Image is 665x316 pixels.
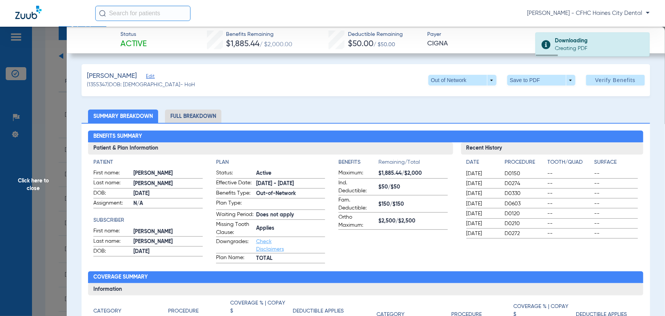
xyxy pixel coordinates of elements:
[555,45,643,52] div: Creating PDF
[216,169,253,178] span: Status:
[95,6,191,21] input: Search for patients
[548,170,591,177] span: --
[548,190,591,197] span: --
[93,247,131,256] span: DOB:
[505,220,545,227] span: D0210
[505,158,545,169] app-breakdown-title: Procedure
[133,200,202,208] span: N/A
[378,158,447,169] span: Remaining/Total
[548,210,591,218] span: --
[505,158,545,166] h4: Procedure
[338,158,378,169] app-breakdown-title: Benefits
[543,31,652,39] span: Verified On
[93,216,202,224] app-breakdown-title: Subscriber
[256,190,325,198] span: Out-of-Network
[88,110,158,123] li: Summary Breakdown
[427,31,537,39] span: Payer
[348,40,373,48] span: $50.00
[627,279,665,316] iframe: Chat Widget
[93,169,131,178] span: First name:
[88,283,643,295] h3: Information
[378,169,447,177] span: $1,885.44/$2,000
[93,307,121,315] h4: Category
[373,42,395,47] span: / $50.00
[378,200,447,208] span: $150/$150
[216,238,253,253] span: Downgrades:
[146,74,153,81] span: Edit
[216,211,253,220] span: Waiting Period:
[548,158,591,166] h4: Tooth/Quad
[427,39,537,48] span: CIGNA
[88,271,643,284] h2: Coverage Summary
[466,158,498,166] h4: Date
[338,213,376,229] span: Ortho Maximum:
[594,230,638,237] span: --
[595,77,636,83] span: Verify Benefits
[165,110,221,123] li: Full Breakdown
[256,224,325,232] span: Applies
[378,217,447,225] span: $2,500/$2,500
[88,142,453,155] h3: Patient & Plan Information
[133,248,202,256] span: [DATE]
[120,39,147,50] span: Active
[505,200,545,208] span: D0603
[548,200,591,208] span: --
[466,180,498,187] span: [DATE]
[256,239,284,252] a: Check Disclaimers
[93,237,131,247] span: Last name:
[338,158,378,166] h4: Benefits
[555,37,643,45] div: Downloading
[466,220,498,227] span: [DATE]
[594,200,638,208] span: --
[594,158,638,169] app-breakdown-title: Surface
[594,220,638,227] span: --
[231,299,289,315] h4: Coverage % | Copay $
[216,189,253,198] span: Benefits Type:
[594,190,638,197] span: --
[133,169,202,177] span: [PERSON_NAME]
[505,230,545,237] span: D0272
[133,238,202,246] span: [PERSON_NAME]
[168,307,199,315] h4: Procedure
[216,221,253,237] span: Missing Tooth Clause:
[505,180,545,187] span: D0274
[93,227,131,236] span: First name:
[256,211,325,219] span: Does not apply
[93,158,202,166] h4: Patient
[594,158,638,166] h4: Surface
[548,158,591,169] app-breakdown-title: Tooth/Quad
[88,131,643,143] h2: Benefits Summary
[466,190,498,197] span: [DATE]
[256,169,325,177] span: Active
[216,158,325,166] h4: Plan
[93,199,131,208] span: Assignment:
[120,31,147,39] span: Status
[594,180,638,187] span: --
[87,81,195,89] span: (1355347) DOB: [DEMOGRAPHIC_DATA] - HoH
[338,179,376,195] span: Ind. Deductible:
[466,158,498,169] app-breakdown-title: Date
[260,42,293,48] span: / $2,000.00
[226,31,293,39] span: Benefits Remaining
[548,230,591,237] span: --
[507,75,575,85] button: Save to PDF
[594,170,638,177] span: --
[216,254,253,263] span: Plan Name:
[505,190,545,197] span: D0330
[594,210,638,218] span: --
[548,180,591,187] span: --
[216,199,253,210] span: Plan Type:
[466,200,498,208] span: [DATE]
[586,75,645,85] button: Verify Benefits
[348,31,403,39] span: Deductible Remaining
[256,255,325,263] span: TOTAL
[256,180,325,188] span: [DATE] - [DATE]
[378,183,447,191] span: $50/$50
[505,210,545,218] span: D0120
[226,40,260,48] span: $1,885.44
[133,180,202,188] span: [PERSON_NAME]
[293,307,344,315] h4: Deductible Applies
